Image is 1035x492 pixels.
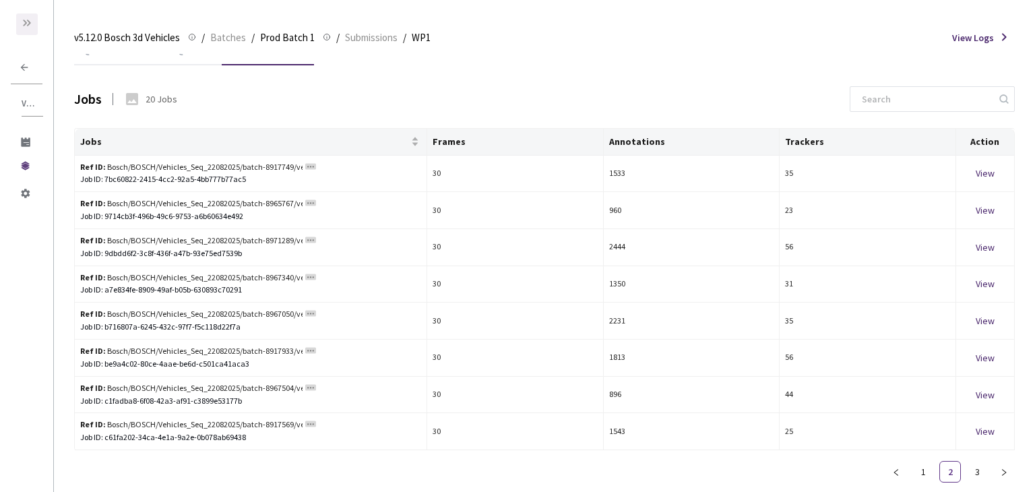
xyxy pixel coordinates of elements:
div: Job ID: a7e834fe-8909-49af-b05b-630893c70291 [80,284,421,297]
div: Bosch/BOSCH/Vehicles_Seq_22082025/batch-8971289/vehicles_3d_bev_sequence_d79d7b4e5464eb71b972dc93... [80,235,303,247]
div: Job ID: c1fadba8-6f08-42a3-af91-c3899e53177b [80,395,421,408]
div: View [962,350,1009,365]
a: Batches [208,30,249,44]
span: left [892,468,900,476]
div: View [962,240,1009,255]
td: 960 [604,192,780,229]
div: Bosch/BOSCH/Vehicles_Seq_22082025/batch-8967050/vehicles_3d_bev_sequence_235e9485bdde6c47aefb1be1... [80,308,303,321]
b: Ref ID: [80,162,106,172]
li: 1 [912,461,934,483]
li: / [403,30,406,46]
td: 896 [604,377,780,414]
div: Bosch/BOSCH/Vehicles_Seq_22082025/batch-8917933/vehicles_3d_bev_sequence_051ed2abae7fee1282293946... [80,345,303,358]
span: v5.12.0 Bosch 3d Vehicles [74,30,180,46]
div: Jobs [74,88,102,109]
th: Trackers [780,129,956,156]
button: right [993,461,1015,483]
td: 1350 [604,266,780,303]
li: Next Page [993,461,1015,483]
td: 30 [427,192,604,229]
div: Job ID: b716807a-6245-432c-97f7-f5c118d22f7a [80,321,421,334]
div: View [962,166,1009,181]
b: Ref ID: [80,419,106,429]
a: 1 [913,462,933,482]
div: Job ID: be9a4c02-80ce-4aae-be6d-c501ca41aca3 [80,358,421,371]
div: Custom QC Task [128,42,222,65]
td: 31 [780,266,956,303]
li: / [251,30,255,46]
div: View [962,203,1009,218]
b: Ref ID: [80,346,106,356]
td: 35 [780,303,956,340]
td: 30 [427,377,604,414]
th: Frames [427,129,604,156]
li: / [201,30,205,46]
a: 2 [940,462,960,482]
span: Prod Batch 1 [260,30,315,46]
td: 1813 [604,340,780,377]
td: 2231 [604,303,780,340]
td: 2444 [604,229,780,266]
div: View [962,313,1009,328]
div: 20 Jobs [146,92,177,106]
td: 30 [427,266,604,303]
span: Jobs [80,136,408,147]
td: 30 [427,156,604,193]
b: Ref ID: [80,235,106,245]
span: Submissions [345,30,398,46]
a: 3 [967,462,987,482]
div: Job ID: 9dbdd6f2-3c8f-436f-a47b-93e75ed7539b [80,247,421,260]
b: Ref ID: [80,198,106,208]
td: 35 [780,156,956,193]
div: Bosch/BOSCH/Vehicles_Seq_22082025/batch-8967340/vehicles_3d_bev_sequence_0230c0f2a00eb7bdd26706ab... [80,272,303,284]
a: Submissions [342,30,400,44]
td: 25 [780,413,956,450]
span: View Logs [952,30,994,45]
li: 3 [966,461,988,483]
td: 30 [427,229,604,266]
div: Bosch/BOSCH/Vehicles_Seq_22082025/batch-8917749/vehicles_3d_bev_sequence_289b862eeb8b7a9ee08b58bc... [80,161,303,174]
td: 30 [427,340,604,377]
b: Ref ID: [80,309,106,319]
li: / [336,30,340,46]
th: Annotations [604,129,780,156]
span: Batches [210,30,246,46]
div: Bosch/BOSCH/Vehicles_Seq_22082025/batch-8967504/vehicles_3d_bev_sequence_8acca6b6db0fd955e1c6eebb... [80,382,303,395]
td: 30 [427,303,604,340]
span: right [1000,468,1008,476]
div: Job ID: c61fa202-34ca-4e1a-9a2e-0b078ab69438 [80,431,421,444]
div: View [962,388,1009,402]
button: left [885,461,907,483]
input: Search [854,87,997,111]
li: 2 [939,461,961,483]
td: 23 [780,192,956,229]
td: 56 [780,229,956,266]
td: 44 [780,377,956,414]
span: v5.12.0 Bosch 3d Vehicles [22,98,34,109]
b: Ref ID: [80,272,106,282]
b: Ref ID: [80,383,106,393]
div: Bosch/BOSCH/Vehicles_Seq_22082025/batch-8965767/vehicles_3d_bev_sequence_00b7d2417a83a49ce05a9dc1... [80,197,303,210]
th: Jobs [75,129,427,156]
td: 56 [780,340,956,377]
div: Submitted Jobs [222,42,314,65]
td: 30 [427,413,604,450]
li: Previous Page [885,461,907,483]
div: Job ID: 7bc60822-2415-4cc2-92a5-4bb777b77ac5 [80,173,421,186]
span: WP1 [412,30,431,46]
td: 1543 [604,413,780,450]
th: Action [956,129,1015,156]
div: QC Task [74,42,128,65]
div: Bosch/BOSCH/Vehicles_Seq_22082025/batch-8917569/vehicles_3d_bev_sequence_1376763187e6259f7baf0ff3... [80,419,303,431]
div: Job ID: 9714cb3f-496b-49c6-9753-a6b60634e492 [80,210,421,223]
div: View [962,276,1009,291]
div: View [962,424,1009,439]
td: 1533 [604,156,780,193]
